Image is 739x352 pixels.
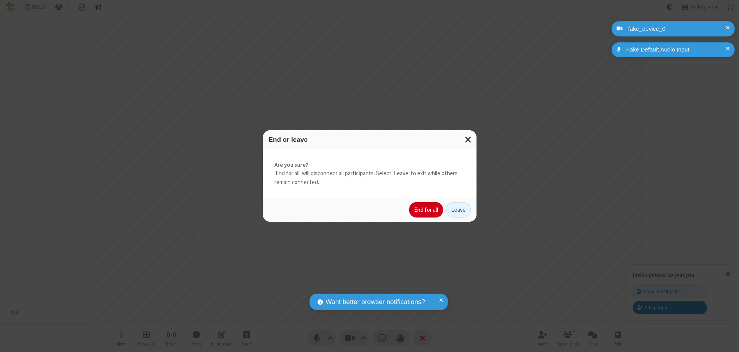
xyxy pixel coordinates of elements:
[269,136,471,143] h3: End or leave
[409,202,443,218] button: End for all
[274,161,465,169] strong: Are you sure?
[263,149,477,198] div: 'End for all' will disconnect all participants. Select 'Leave' to exit while others remain connec...
[446,202,471,218] button: Leave
[460,130,477,149] button: Close modal
[624,45,729,54] div: Fake Default Audio Input
[326,297,425,307] span: Want better browser notifications?
[625,25,729,33] div: fake_device_0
